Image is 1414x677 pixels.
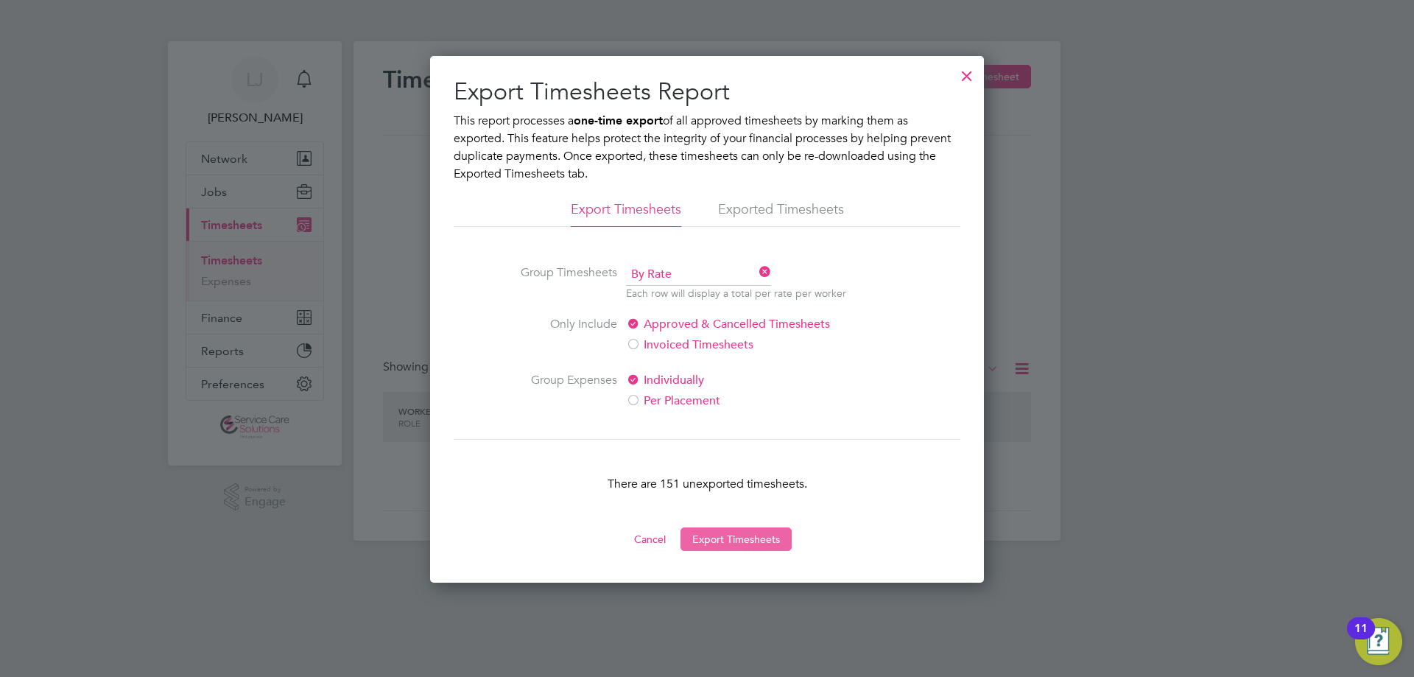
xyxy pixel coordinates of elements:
[626,264,771,286] span: By Rate
[507,264,617,298] label: Group Timesheets
[507,371,617,410] label: Group Expenses
[454,112,960,183] p: This report processes a of all approved timesheets by marking them as exported. This feature help...
[718,200,844,227] li: Exported Timesheets
[626,336,873,354] label: Invoiced Timesheets
[626,286,846,301] p: Each row will display a total per rate per worker
[626,315,873,333] label: Approved & Cancelled Timesheets
[454,77,960,108] h2: Export Timesheets Report
[622,527,678,551] button: Cancel
[454,475,960,493] p: There are 151 unexported timesheets.
[1355,618,1402,665] button: Open Resource Center, 11 new notifications
[1354,628,1368,648] div: 11
[571,200,681,227] li: Export Timesheets
[680,527,792,551] button: Export Timesheets
[626,392,873,410] label: Per Placement
[626,371,873,389] label: Individually
[574,113,663,127] b: one-time export
[507,315,617,354] label: Only Include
